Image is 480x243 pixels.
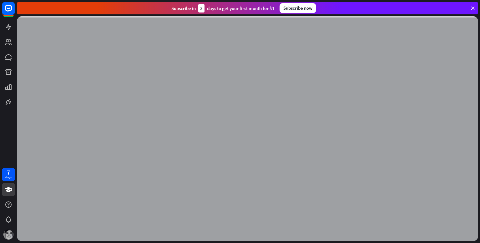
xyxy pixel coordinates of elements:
div: 7 [7,170,10,175]
div: Subscribe in days to get your first month for $1 [171,4,275,12]
div: days [5,175,12,180]
div: 3 [198,4,205,12]
a: 7 days [2,168,15,181]
div: Subscribe now [280,3,316,13]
